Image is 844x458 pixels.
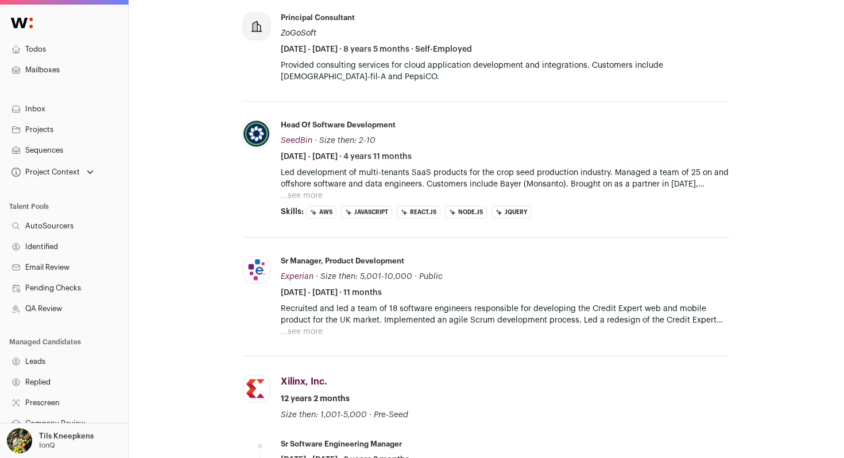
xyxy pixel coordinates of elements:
span: · Size then: 2-10 [315,137,375,145]
div: Sr Manager, Product Development [281,256,404,266]
li: jQuery [491,206,531,219]
p: Recruited and led a team of 18 software engineers responsible for developing the Credit Expert we... [281,303,730,326]
span: Pre-Seed [374,411,408,419]
div: Project Context [9,168,80,177]
button: ...see more [281,190,323,201]
li: JavaScript [341,206,392,219]
p: IonQ [39,441,55,450]
span: 12 years 2 months [281,393,350,405]
span: · [369,409,371,421]
p: Tils Kneepkens [39,432,94,441]
img: 3695faba9cf50171c9b616305b47f160087e33a631a0eedc449e152558f84632.jpg [243,257,270,283]
span: Public [419,273,443,281]
span: · Size then: 5,001-10,000 [316,273,412,281]
span: [DATE] - [DATE] · 8 years 5 months · Self-Employed [281,44,472,55]
li: React.js [397,206,440,219]
span: · [415,271,417,282]
button: Open dropdown [5,428,96,453]
img: 6689865-medium_jpg [7,428,32,453]
img: company-logo-placeholder-414d4e2ec0e2ddebbe968bf319fdfe5acfe0c9b87f798d344e800bc9a89632a0.png [243,13,270,40]
div: Principal Consultant [281,13,355,23]
span: [DATE] - [DATE] · 11 months [281,287,382,298]
span: SeedBin [281,137,312,145]
div: Sr Software Engineering Manager [281,439,402,449]
img: Wellfound [5,11,39,34]
span: Xilinx, Inc. [281,377,327,386]
button: Open dropdown [9,164,96,180]
span: [DATE] - [DATE] · 4 years 11 months [281,151,412,162]
div: Head of Software Development [281,120,396,130]
span: Skills: [281,206,304,218]
span: Size then: 1,001-5,000 [281,411,367,419]
li: Node.js [445,206,487,219]
span: ZoGoSoft [281,29,316,37]
button: ...see more [281,326,323,337]
span: Experian [281,273,313,281]
li: AWS [306,206,336,219]
img: 4623943ad6c9b6f2f72db37e415d951a8c07f3d3e6dbbc6af8fbaf6fe2691f4a.jpg [243,121,270,147]
p: Led development of multi-tenants SaaS products for the crop seed production industry. Managed a t... [281,167,730,190]
p: Provided consulting services for cloud application development and integrations. Customers includ... [281,60,730,83]
img: 51a8b8097139a7b209e979721d5fae6faa8157ab4eab1f59e6348b3d7bace932.jpg [243,375,270,402]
